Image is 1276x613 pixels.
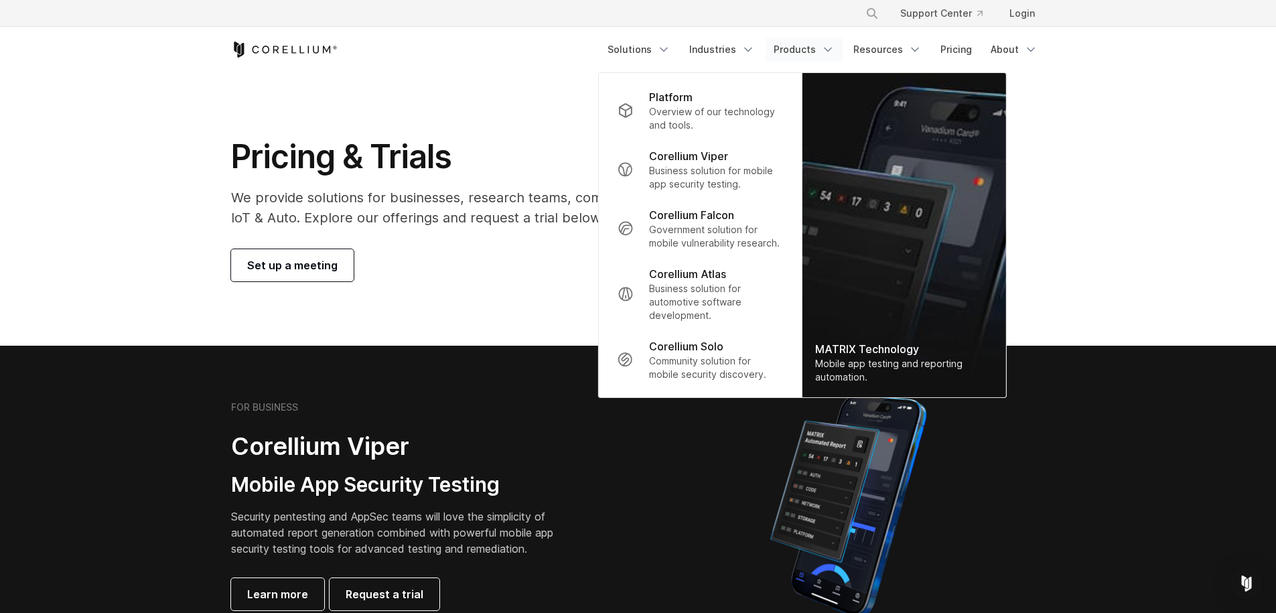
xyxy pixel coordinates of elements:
[649,354,782,381] p: Community solution for mobile security discovery.
[606,140,793,199] a: Corellium Viper Business solution for mobile app security testing.
[231,472,574,498] h3: Mobile App Security Testing
[606,81,793,140] a: Platform Overview of our technology and tools.
[983,38,1046,62] a: About
[649,207,734,223] p: Corellium Falcon
[845,38,930,62] a: Resources
[681,38,763,62] a: Industries
[649,89,693,105] p: Platform
[606,258,793,330] a: Corellium Atlas Business solution for automotive software development.
[231,137,765,177] h1: Pricing & Trials
[599,38,679,62] a: Solutions
[231,42,338,58] a: Corellium Home
[231,508,574,557] p: Security pentesting and AppSec teams will love the simplicity of automated report generation comb...
[231,578,324,610] a: Learn more
[649,223,782,250] p: Government solution for mobile vulnerability research.
[1230,567,1263,600] div: Open Intercom Messenger
[932,38,980,62] a: Pricing
[815,357,992,384] div: Mobile app testing and reporting automation.
[606,199,793,258] a: Corellium Falcon Government solution for mobile vulnerability research.
[802,73,1005,397] a: MATRIX Technology Mobile app testing and reporting automation.
[802,73,1005,397] img: Matrix_WebNav_1x
[649,105,782,132] p: Overview of our technology and tools.
[890,1,993,25] a: Support Center
[606,330,793,389] a: Corellium Solo Community solution for mobile security discovery.
[649,164,782,191] p: Business solution for mobile app security testing.
[231,188,765,228] p: We provide solutions for businesses, research teams, community individuals, and IoT & Auto. Explo...
[649,282,782,322] p: Business solution for automotive software development.
[815,341,992,357] div: MATRIX Technology
[231,249,354,281] a: Set up a meeting
[330,578,439,610] a: Request a trial
[860,1,884,25] button: Search
[649,338,723,354] p: Corellium Solo
[231,401,298,413] h6: FOR BUSINESS
[599,38,1046,62] div: Navigation Menu
[766,38,843,62] a: Products
[247,257,338,273] span: Set up a meeting
[231,431,574,462] h2: Corellium Viper
[999,1,1046,25] a: Login
[346,586,423,602] span: Request a trial
[649,266,726,282] p: Corellium Atlas
[247,586,308,602] span: Learn more
[649,148,728,164] p: Corellium Viper
[849,1,1046,25] div: Navigation Menu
